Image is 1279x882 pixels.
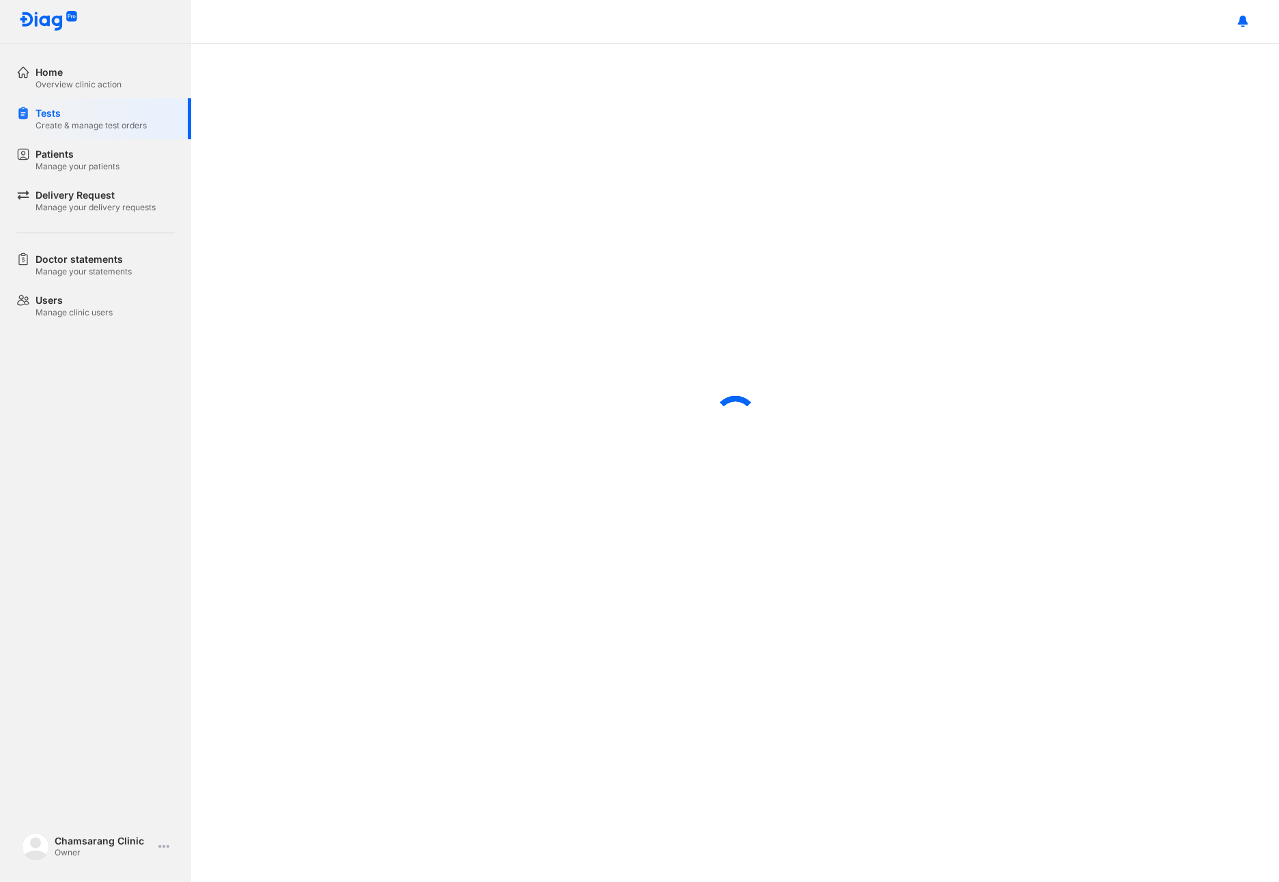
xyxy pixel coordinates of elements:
div: Manage your delivery requests [36,202,156,213]
div: Manage your patients [36,161,120,172]
div: Owner [55,847,153,858]
div: Doctor statements [36,253,132,266]
div: Delivery Request [36,188,156,202]
img: logo [22,833,49,860]
div: Manage clinic users [36,307,113,318]
div: Users [36,294,113,307]
div: Chamsarang Clinic [55,835,153,847]
div: Overview clinic action [36,79,122,90]
div: Manage your statements [36,266,132,277]
div: Home [36,66,122,79]
div: Tests [36,106,147,120]
div: Patients [36,147,120,161]
img: logo [19,11,78,32]
div: Create & manage test orders [36,120,147,131]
